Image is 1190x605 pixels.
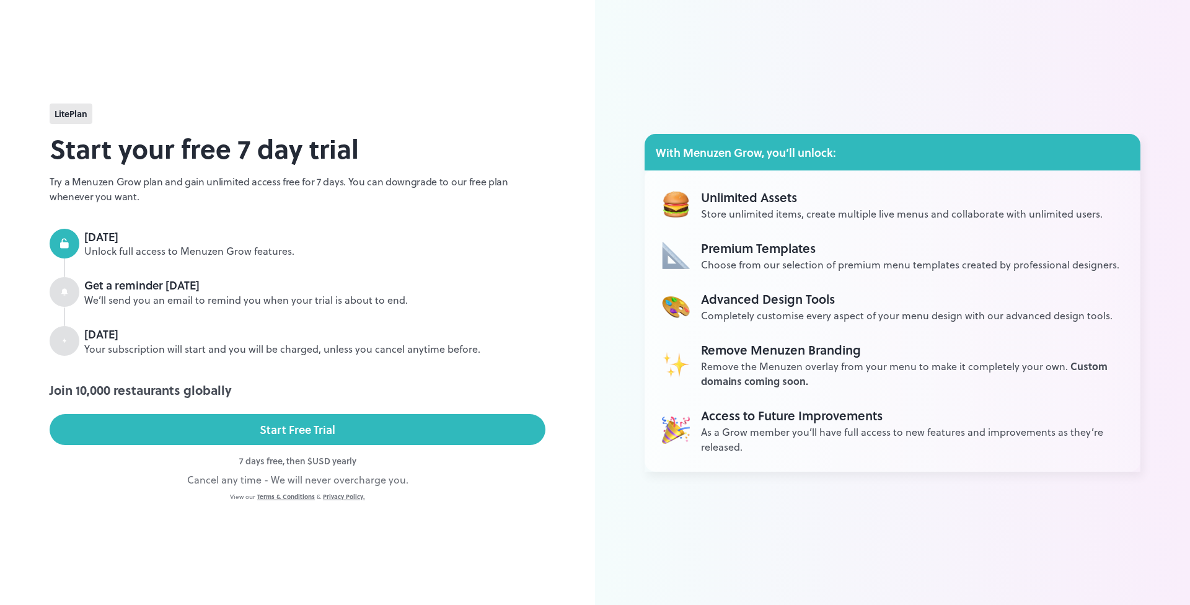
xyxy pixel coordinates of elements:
div: View our & [50,492,545,501]
div: Access to Future Improvements [701,406,1123,425]
img: Unlimited Assets [662,241,690,269]
div: Advanced Design Tools [701,289,1113,308]
span: Custom domains coming soon. [701,359,1108,388]
a: Terms & Conditions [257,492,315,501]
div: Choose from our selection of premium menu templates created by professional designers. [701,257,1119,272]
span: lite Plan [55,107,87,120]
div: Your subscription will start and you will be charged, unless you cancel anytime before. [84,342,545,356]
div: Join 10,000 restaurants globally [50,381,545,399]
img: Unlimited Assets [662,292,690,320]
div: 7 days free, then $ USD yearly [50,454,545,467]
div: Remove the Menuzen overlay from your menu to make it completely your own. [701,359,1123,389]
a: Privacy Policy. [323,492,365,501]
p: Try a Menuzen Grow plan and gain unlimited access free for 7 days. You can downgrade to our free ... [50,174,545,204]
div: Unlimited Assets [701,188,1103,206]
h2: Start your free 7 day trial [50,129,545,168]
div: Remove Menuzen Branding [701,340,1123,359]
div: [DATE] [84,326,545,342]
div: Unlock full access to Menuzen Grow features. [84,244,545,258]
div: Start Free Trial [260,420,335,439]
div: Store unlimited items, create multiple live menus and collaborate with unlimited users. [701,206,1103,221]
button: Start Free Trial [50,414,545,445]
div: Get a reminder [DATE] [84,277,545,293]
div: As a Grow member you’ll have full access to new features and improvements as they’re released. [701,425,1123,454]
div: Cancel any time - We will never overcharge you. [50,472,545,487]
img: Unlimited Assets [662,416,690,444]
div: Completely customise every aspect of your menu design with our advanced design tools. [701,308,1113,323]
div: With Menuzen Grow, you’ll unlock: [645,134,1140,170]
img: Unlimited Assets [662,190,690,218]
div: [DATE] [84,229,545,245]
div: We’ll send you an email to remind you when your trial is about to end. [84,293,545,307]
img: Unlimited Assets [662,350,690,378]
div: Premium Templates [701,239,1119,257]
